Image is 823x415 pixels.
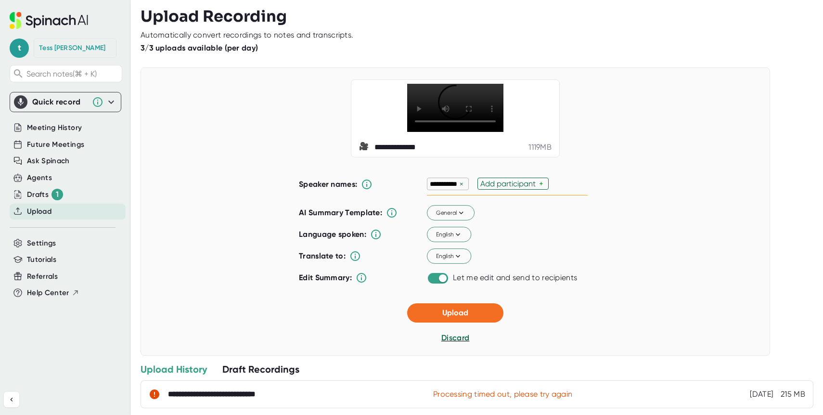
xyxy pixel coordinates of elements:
[222,363,299,376] div: Draft Recordings
[32,97,87,107] div: Quick record
[39,44,105,52] div: Tess Grogan
[539,179,546,188] div: +
[453,273,577,283] div: Let me edit and send to recipients
[750,389,773,399] div: 12/5/2024, 1:31:44 PM
[407,303,503,323] button: Upload
[299,208,382,218] b: AI Summary Template:
[27,189,63,200] button: Drafts 1
[427,249,471,264] button: English
[141,43,258,52] b: 3/3 uploads available (per day)
[51,189,63,200] div: 1
[299,251,346,260] b: Translate to:
[27,238,56,249] button: Settings
[427,227,471,243] button: English
[528,143,552,152] div: 1119 MB
[27,189,63,200] div: Drafts
[441,332,469,344] button: Discard
[436,208,466,217] span: General
[457,180,466,189] div: ×
[27,287,79,298] button: Help Center
[299,180,357,189] b: Speaker names:
[141,7,813,26] h3: Upload Recording
[433,389,572,399] div: Processing timed out, please try again
[27,254,56,265] button: Tutorials
[442,308,468,317] span: Upload
[14,92,117,112] div: Quick record
[781,389,805,399] div: 215 MB
[480,179,539,188] div: Add participant
[436,230,463,239] span: English
[4,392,19,407] button: Collapse sidebar
[27,139,84,150] button: Future Meetings
[359,142,371,153] span: video
[27,172,52,183] button: Agents
[141,30,353,40] div: Automatically convert recordings to notes and transcripts.
[299,230,366,239] b: Language spoken:
[27,271,58,282] button: Referrals
[27,206,51,217] button: Upload
[427,206,475,221] button: General
[10,39,29,58] span: t
[436,252,463,260] span: English
[299,273,352,282] b: Edit Summary:
[27,156,70,167] button: Ask Spinach
[141,363,207,376] div: Upload History
[441,333,469,342] span: Discard
[27,122,82,133] button: Meeting History
[26,69,119,78] span: Search notes (⌘ + K)
[27,287,69,298] span: Help Center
